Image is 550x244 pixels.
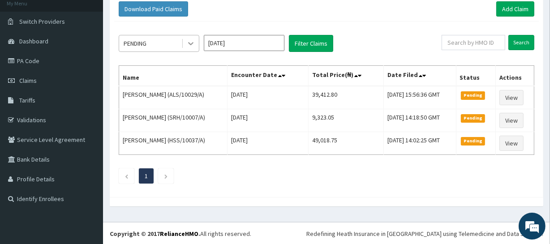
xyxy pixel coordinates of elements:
[19,37,48,45] span: Dashboard
[228,86,309,109] td: [DATE]
[119,132,228,155] td: [PERSON_NAME] (HSS/10037/A)
[508,35,534,50] input: Search
[228,132,309,155] td: [DATE]
[160,230,198,238] a: RelianceHMO
[442,35,505,50] input: Search by HMO ID
[496,1,534,17] a: Add Claim
[119,109,228,132] td: [PERSON_NAME] (SRH/10007/A)
[499,113,524,128] a: View
[119,1,188,17] button: Download Paid Claims
[456,66,496,86] th: Status
[125,172,129,180] a: Previous page
[461,137,486,145] span: Pending
[124,39,146,48] div: PENDING
[499,136,524,151] a: View
[461,91,486,99] span: Pending
[119,66,228,86] th: Name
[19,17,65,26] span: Switch Providers
[145,172,148,180] a: Page 1 is your current page
[383,109,456,132] td: [DATE] 14:18:50 GMT
[119,86,228,109] td: [PERSON_NAME] (ALS/10029/A)
[204,35,284,51] input: Select Month and Year
[228,66,309,86] th: Encounter Date
[309,66,384,86] th: Total Price(₦)
[496,66,534,86] th: Actions
[383,86,456,109] td: [DATE] 15:56:36 GMT
[228,109,309,132] td: [DATE]
[164,172,168,180] a: Next page
[309,86,384,109] td: 39,412.80
[309,132,384,155] td: 49,018.75
[383,66,456,86] th: Date Filed
[289,35,333,52] button: Filter Claims
[383,132,456,155] td: [DATE] 14:02:25 GMT
[309,109,384,132] td: 9,323.05
[19,77,37,85] span: Claims
[461,114,486,122] span: Pending
[19,96,35,104] span: Tariffs
[110,230,200,238] strong: Copyright © 2017 .
[306,229,543,238] div: Redefining Heath Insurance in [GEOGRAPHIC_DATA] using Telemedicine and Data Science!
[499,90,524,105] a: View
